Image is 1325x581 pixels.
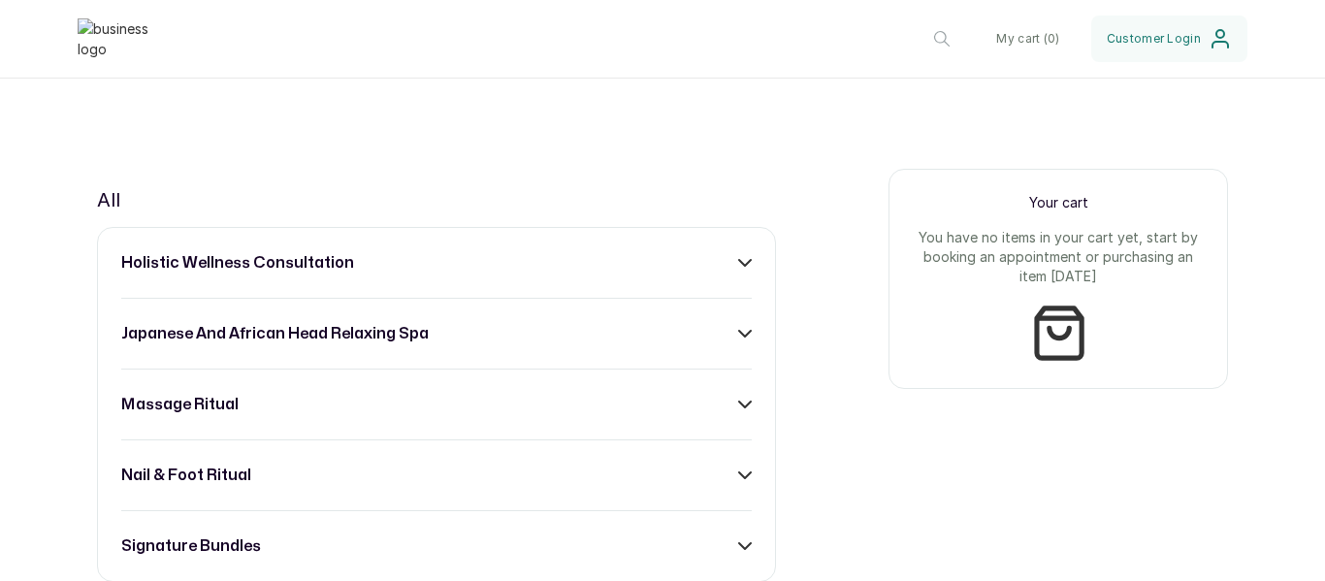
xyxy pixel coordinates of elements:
[981,16,1075,62] button: My cart (0)
[913,193,1204,212] p: Your cart
[121,464,251,487] h3: nail & foot ritual
[78,18,155,59] img: business logo
[97,184,120,215] p: All
[121,322,429,345] h3: japanese and african head relaxing spa
[1091,16,1247,62] button: Customer Login
[121,534,261,558] h3: signature bundles
[121,251,354,274] h3: holistic wellness consultation
[121,393,239,416] h3: massage ritual
[913,228,1204,286] p: You have no items in your cart yet, start by booking an appointment or purchasing an item [DATE]
[1107,31,1201,47] span: Customer Login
